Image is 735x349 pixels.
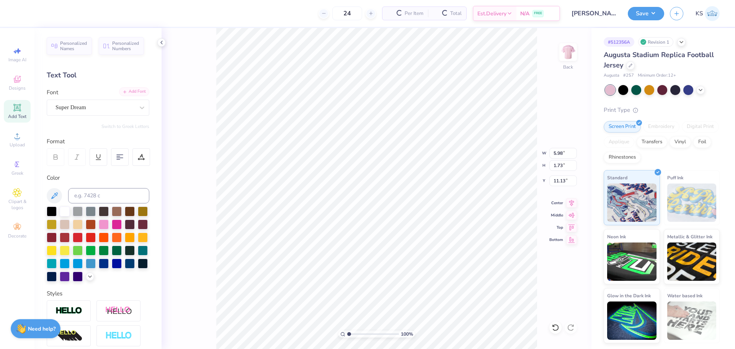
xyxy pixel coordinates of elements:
[60,41,87,51] span: Personalized Names
[638,37,673,47] div: Revision 1
[520,10,529,18] span: N/A
[8,233,26,239] span: Decorate
[696,6,720,21] a: KS
[667,301,717,340] img: Water based Ink
[604,106,720,115] div: Print Type
[607,184,657,222] img: Standard
[667,184,717,222] img: Puff Ink
[549,237,563,242] span: Bottom
[604,152,641,163] div: Rhinestones
[332,7,362,20] input: – –
[401,331,413,338] span: 100 %
[604,121,641,133] div: Screen Print
[607,233,626,241] span: Neon Ink
[623,72,634,79] span: # 257
[607,292,651,300] span: Glow in the Dark Ink
[119,87,149,96] div: Add Font
[667,233,712,241] span: Metallic & Glitter Ink
[47,174,149,182] div: Color
[638,72,676,79] span: Minimum Order: 12 +
[693,136,711,148] div: Foil
[566,6,622,21] input: Untitled Design
[47,88,58,97] label: Font
[47,137,150,146] div: Format
[28,325,56,333] strong: Need help?
[450,10,462,18] span: Total
[604,72,619,79] span: Augusta
[112,41,139,51] span: Personalized Numbers
[477,10,506,18] span: Est. Delivery
[10,142,25,148] span: Upload
[11,170,23,176] span: Greek
[607,174,627,182] span: Standard
[643,121,679,133] div: Embroidery
[667,292,702,300] span: Water based Ink
[607,301,657,340] img: Glow in the Dark Ink
[705,6,720,21] img: Kath Sales
[105,331,132,340] img: Negative Space
[8,57,26,63] span: Image AI
[47,70,149,80] div: Text Tool
[560,44,576,60] img: Back
[101,123,149,129] button: Switch to Greek Letters
[549,225,563,230] span: Top
[607,242,657,281] img: Neon Ink
[549,200,563,206] span: Center
[628,7,664,20] button: Save
[47,289,149,298] div: Styles
[56,330,82,342] img: 3d Illusion
[604,136,634,148] div: Applique
[68,188,149,203] input: e.g. 7428 c
[637,136,667,148] div: Transfers
[670,136,691,148] div: Vinyl
[604,50,714,70] span: Augusta Stadium Replica Football Jersey
[682,121,719,133] div: Digital Print
[696,9,703,18] span: KS
[604,37,634,47] div: # 512356A
[9,85,26,91] span: Designs
[105,306,132,316] img: Shadow
[667,242,717,281] img: Metallic & Glitter Ink
[4,198,31,211] span: Clipart & logos
[405,10,423,18] span: Per Item
[549,213,563,218] span: Middle
[534,11,542,16] span: FREE
[667,174,683,182] span: Puff Ink
[8,113,26,120] span: Add Text
[56,306,82,315] img: Stroke
[563,64,573,70] div: Back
